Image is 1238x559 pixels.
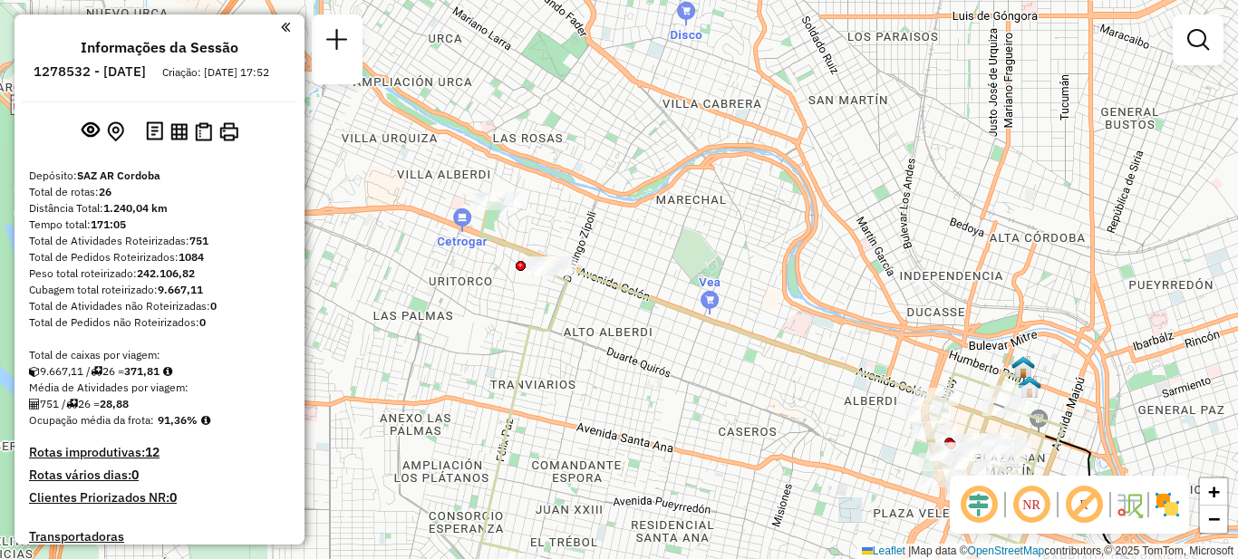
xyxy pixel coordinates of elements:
span: + [1208,480,1220,503]
strong: 0 [169,489,177,506]
strong: 91,36% [158,413,198,427]
strong: 12 [145,444,160,460]
i: Total de rotas [66,399,78,410]
strong: 242.106,82 [137,266,195,280]
strong: 0 [199,315,206,329]
div: 751 / 26 = [29,396,290,412]
h4: Clientes Priorizados NR: [29,490,290,506]
div: Total de Pedidos não Roteirizados: [29,314,290,331]
h4: Transportadoras [29,529,290,545]
h4: Rotas vários dias: [29,467,290,483]
i: Cubagem total roteirizado [29,366,40,377]
button: Logs desbloquear sessão [142,118,167,146]
h4: Rotas improdutivas: [29,445,290,460]
strong: 371,81 [124,364,160,378]
span: | [908,545,911,557]
i: Total de rotas [91,366,102,377]
a: Exibir filtros [1180,22,1216,58]
button: Centralizar mapa no depósito ou ponto de apoio [103,118,128,146]
img: UDC Cordoba [1011,355,1035,379]
img: Exibir/Ocultar setores [1153,490,1182,519]
div: Criação: [DATE] 17:52 [155,64,276,81]
strong: 28,88 [100,397,129,410]
div: Peso total roteirizado: [29,265,290,282]
div: Tempo total: [29,217,290,233]
div: Média de Atividades por viagem: [29,380,290,396]
div: Total de Pedidos Roteirizados: [29,249,290,265]
i: Meta Caixas/viagem: 325,98 Diferença: 45,83 [163,366,172,377]
span: Exibir rótulo [1062,483,1106,526]
strong: 1.240,04 km [103,201,168,215]
a: Nova sessão e pesquisa [319,22,355,63]
h6: 1278532 - [DATE] [34,63,146,80]
button: Imprimir Rotas [216,119,242,145]
div: Total de Atividades Roteirizadas: [29,233,290,249]
a: Zoom in [1200,478,1227,506]
strong: 9.667,11 [158,283,203,296]
span: Ocultar deslocamento [957,483,1001,526]
div: Map data © contributors,© 2025 TomTom, Microsoft [857,544,1238,559]
strong: 0 [210,299,217,313]
button: Exibir sessão original [78,117,103,146]
span: Ocultar NR [1010,483,1053,526]
button: Visualizar Romaneio [191,119,216,145]
strong: 171:05 [91,217,126,231]
div: Total de Atividades não Roteirizadas: [29,298,290,314]
strong: SAZ AR Cordoba [77,169,160,182]
a: Leaflet [862,545,905,557]
i: Total de Atividades [29,399,40,410]
span: − [1208,507,1220,530]
a: OpenStreetMap [968,545,1045,557]
em: Média calculada utilizando a maior ocupação (%Peso ou %Cubagem) de cada rota da sessão. Rotas cro... [201,415,210,426]
button: Visualizar relatório de Roteirização [167,119,191,143]
a: Clique aqui para minimizar o painel [281,16,290,37]
div: Total de rotas: [29,184,290,200]
strong: 26 [99,185,111,198]
div: Cubagem total roteirizado: [29,282,290,298]
img: Fluxo de ruas [1115,490,1144,519]
strong: 1084 [179,250,204,264]
img: UDC - Córdoba [1018,375,1041,399]
div: Depósito: [29,168,290,184]
strong: 0 [131,467,139,483]
div: Distância Total: [29,200,290,217]
strong: 751 [189,234,208,247]
div: Total de caixas por viagem: [29,347,290,363]
div: 9.667,11 / 26 = [29,363,290,380]
span: Ocupação média da frota: [29,413,154,427]
h4: Informações da Sessão [81,39,238,56]
a: Zoom out [1200,506,1227,533]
